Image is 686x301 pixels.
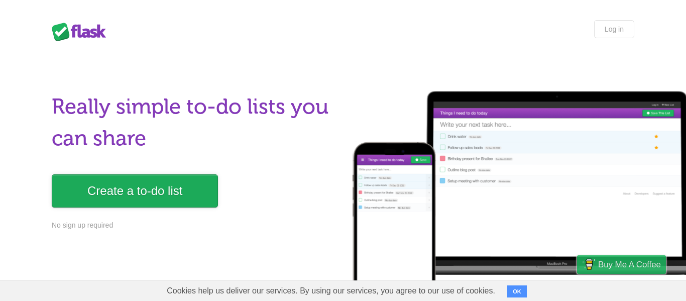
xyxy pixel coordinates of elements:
a: Create a to-do list [52,174,218,208]
h1: Really simple to-do lists you can share [52,91,337,154]
div: Flask Lists [52,23,112,41]
a: Log in [594,20,634,38]
a: Buy me a coffee [577,255,666,274]
span: Cookies help us deliver our services. By using our services, you agree to our use of cookies. [157,281,505,301]
p: No sign up required [52,220,337,231]
button: OK [507,285,527,297]
span: Buy me a coffee [598,256,661,273]
img: Buy me a coffee [582,256,596,273]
